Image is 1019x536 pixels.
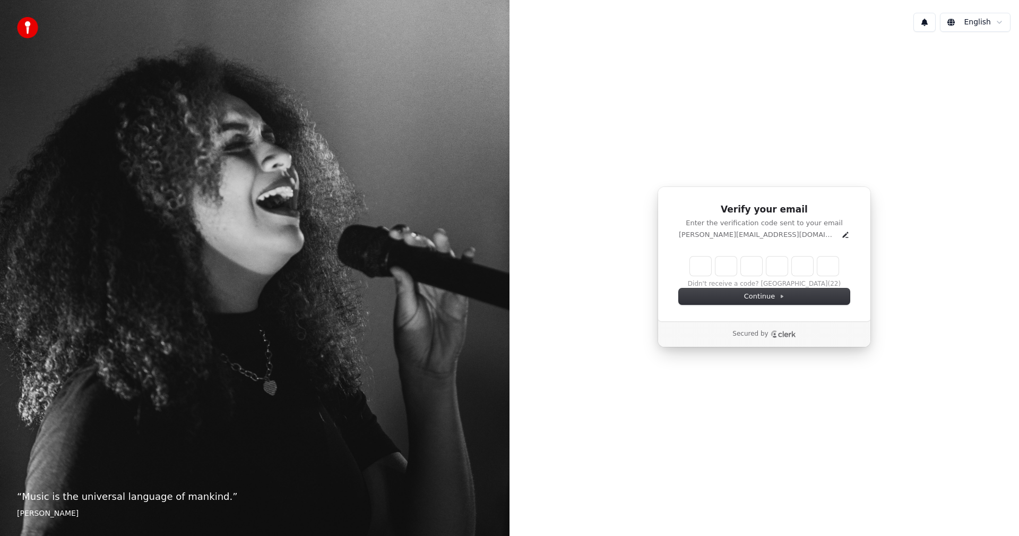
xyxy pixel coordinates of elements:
[679,230,837,240] p: [PERSON_NAME][EMAIL_ADDRESS][DOMAIN_NAME]
[17,17,38,38] img: youka
[17,508,493,519] footer: [PERSON_NAME]
[679,288,850,304] button: Continue
[679,218,850,228] p: Enter the verification code sent to your email
[732,330,768,338] p: Secured by
[679,203,850,216] h1: Verify your email
[17,489,493,504] p: “ Music is the universal language of mankind. ”
[841,231,850,239] button: Edit
[771,330,796,338] a: Clerk logo
[744,292,784,301] span: Continue
[690,257,839,276] input: Enter verification code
